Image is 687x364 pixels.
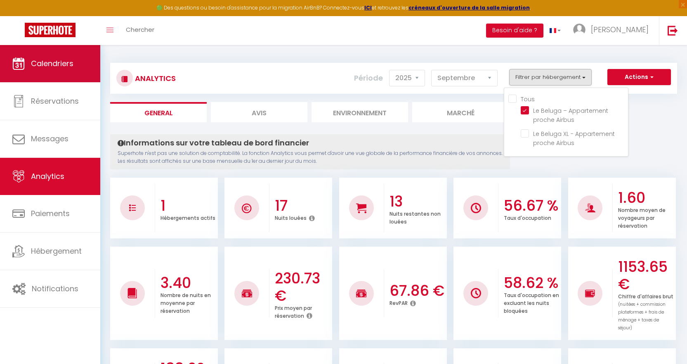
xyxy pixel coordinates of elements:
[25,23,76,37] img: Super Booking
[31,208,70,219] span: Paiements
[161,290,211,314] p: Nombre de nuits en moyenne par réservation
[275,197,330,214] h3: 17
[32,283,78,294] span: Notifications
[31,171,64,181] span: Analytics
[504,197,559,214] h3: 56.67 %
[390,282,445,300] h3: 67.86 €
[390,298,408,307] p: RevPAR
[7,3,31,28] button: Ouvrir le widget de chat LiveChat
[573,24,585,36] img: ...
[618,291,673,331] p: Chiffre d'affaires brut
[129,205,136,211] img: NO IMAGE
[408,4,530,11] a: créneaux d'ouverture de la salle migration
[275,303,312,319] p: Prix moyen par réservation
[31,96,79,106] span: Réservations
[211,102,307,122] li: Avis
[652,327,681,358] iframe: Chat
[31,133,68,144] span: Messages
[509,69,592,86] button: Filtrer par hébergement
[364,4,372,11] a: ICI
[618,258,673,293] h3: 1153.65 €
[354,69,383,87] label: Période
[567,16,659,45] a: ... [PERSON_NAME]
[668,25,678,36] img: logout
[275,213,307,221] p: Nuits louées
[618,205,666,229] p: Nombre moyen de voyageurs par réservation
[126,25,154,34] span: Chercher
[161,197,216,214] h3: 1
[31,58,73,69] span: Calendriers
[390,209,441,225] p: Nuits restantes non louées
[471,288,481,298] img: NO IMAGE
[161,213,215,221] p: Hébergements actifs
[504,290,559,314] p: Taux d'occupation en excluant les nuits bloquées
[110,102,207,122] li: General
[31,246,82,256] span: Hébergement
[390,193,445,210] h3: 13
[504,274,559,292] h3: 58.62 %
[618,189,673,207] h3: 1.60
[585,288,595,298] img: NO IMAGE
[161,274,216,292] h3: 3.40
[607,69,671,86] button: Actions
[591,24,649,35] span: [PERSON_NAME]
[118,138,503,148] h4: Informations sur votre tableau de bord financier
[533,130,615,147] span: Le Beluga XL - Appartement proche Airbus
[118,150,503,165] p: Superhote n'est pas une solution de comptabilité. La fonction Analytics vous permet d'avoir une v...
[412,102,509,122] li: Marché
[312,102,408,122] li: Environnement
[533,107,608,124] span: Le Beluga – Appartement proche Airbus
[275,270,330,305] h3: 230.73 €
[486,24,543,38] button: Besoin d'aide ?
[120,16,161,45] a: Chercher
[618,301,666,331] span: (nuitées + commission plateformes + frais de ménage + taxes de séjour)
[504,213,551,221] p: Taux d'occupation
[133,69,176,88] h3: Analytics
